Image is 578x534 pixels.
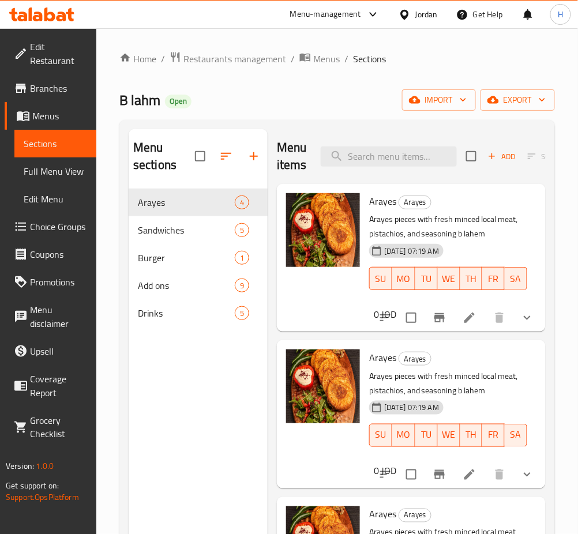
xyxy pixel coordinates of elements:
[291,52,295,66] li: /
[392,424,415,447] button: MO
[402,89,476,111] button: import
[14,130,96,157] a: Sections
[392,267,415,290] button: MO
[513,461,541,488] button: show more
[369,424,392,447] button: SU
[14,185,96,213] a: Edit Menu
[374,427,388,443] span: SU
[235,197,249,208] span: 4
[353,52,386,66] span: Sections
[5,240,96,268] a: Coupons
[286,349,360,423] img: Arayes
[129,244,268,272] div: Burger1
[509,427,523,443] span: SA
[483,148,520,166] span: Add item
[5,365,96,407] a: Coverage Report
[321,146,457,167] input: search
[415,267,438,290] button: TU
[411,93,467,107] span: import
[5,33,96,74] a: Edit Restaurant
[380,246,444,257] span: [DATE] 07:19 AM
[138,223,235,237] span: Sandwiches
[399,195,431,209] span: Arayes
[235,195,249,209] div: items
[165,96,192,106] span: Open
[188,144,212,168] span: Select all sections
[5,268,96,296] a: Promotions
[299,51,340,66] a: Menus
[32,109,87,123] span: Menus
[426,461,453,488] button: Branch-specific-item
[369,506,396,523] span: Arayes
[129,299,268,327] div: Drinks5
[183,52,286,66] span: Restaurants management
[459,144,483,168] span: Select section
[463,311,476,325] a: Edit menu item
[36,459,54,474] span: 1.0.0
[465,427,478,443] span: TH
[426,304,453,332] button: Branch-specific-item
[6,479,59,494] span: Get support on:
[399,352,431,366] div: Arayes
[30,275,87,289] span: Promotions
[420,427,433,443] span: TU
[465,270,478,287] span: TH
[138,251,235,265] span: Burger
[14,157,96,185] a: Full Menu View
[30,372,87,400] span: Coverage Report
[30,303,87,330] span: Menu disclaimer
[212,142,240,170] span: Sort sections
[442,427,456,443] span: WE
[481,89,555,111] button: export
[119,52,156,66] a: Home
[438,267,460,290] button: WE
[138,195,235,209] span: Arayes
[119,87,160,113] span: B lahm
[344,52,348,66] li: /
[5,213,96,240] a: Choice Groups
[415,424,438,447] button: TU
[420,270,433,287] span: TU
[509,270,523,287] span: SA
[399,195,431,209] div: Arayes
[138,279,235,292] span: Add ons
[129,189,268,216] div: Arayes4
[30,413,87,441] span: Grocery Checklist
[460,424,483,447] button: TH
[30,344,87,358] span: Upsell
[5,337,96,365] a: Upsell
[161,52,165,66] li: /
[240,142,268,170] button: Add section
[129,272,268,299] div: Add ons9
[30,40,87,67] span: Edit Restaurant
[374,270,388,287] span: SU
[277,139,307,174] h2: Menu items
[483,148,520,166] button: Add
[487,427,500,443] span: FR
[235,308,249,319] span: 5
[369,267,392,290] button: SU
[290,7,361,21] div: Menu-management
[369,212,527,241] p: Arayes pieces with fresh minced local meat, pistachios, and seasoning b lahem
[6,459,34,474] span: Version:
[513,304,541,332] button: show more
[486,150,517,163] span: Add
[415,8,438,21] div: Jordan
[235,280,249,291] span: 9
[129,216,268,244] div: Sandwiches5
[486,304,513,332] button: delete
[5,407,96,448] a: Grocery Checklist
[369,349,396,366] span: Arayes
[460,267,483,290] button: TH
[371,304,399,332] button: sort-choices
[129,184,268,332] nav: Menu sections
[235,251,249,265] div: items
[6,490,79,505] a: Support.OpsPlatform
[138,306,235,320] span: Drinks
[397,427,411,443] span: MO
[486,461,513,488] button: delete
